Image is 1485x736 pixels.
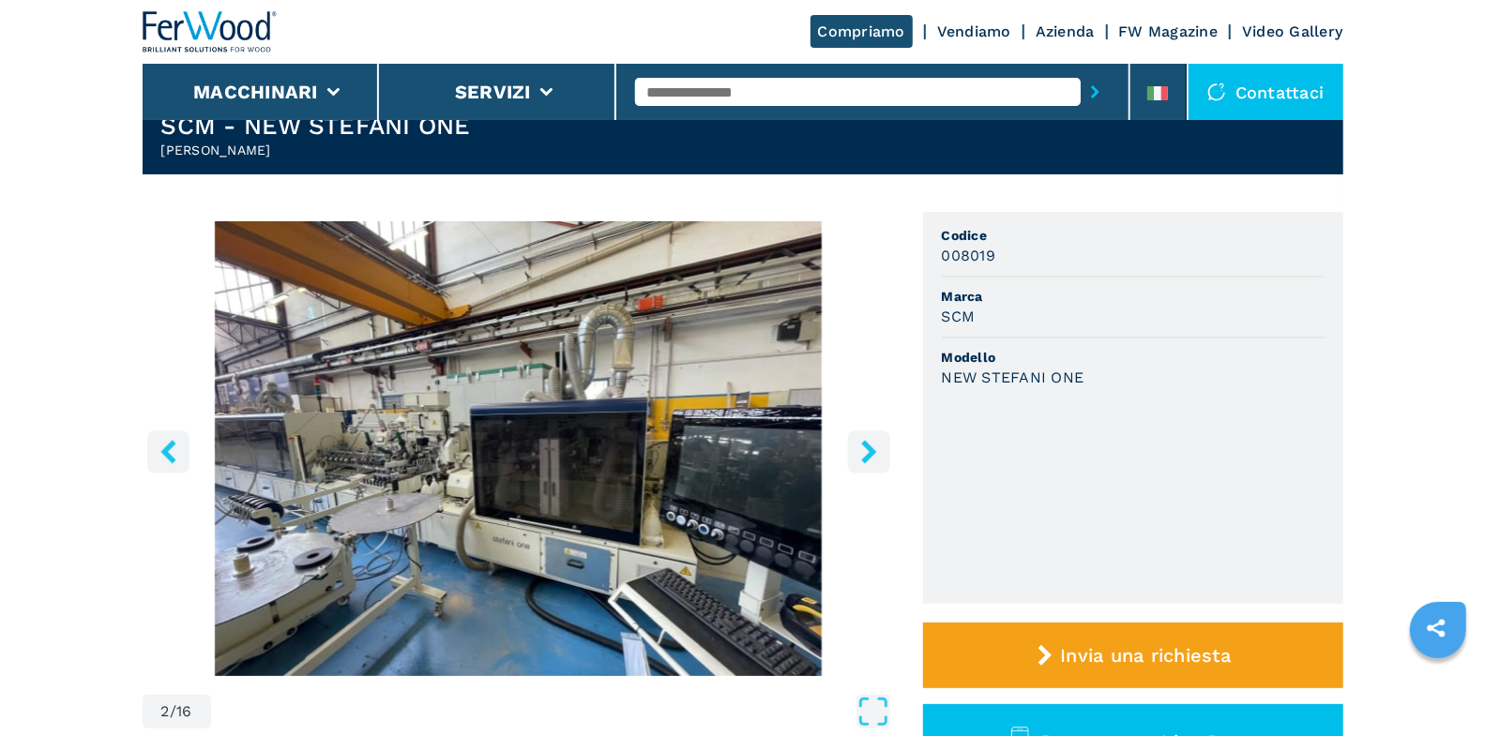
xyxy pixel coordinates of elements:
img: Contattaci [1207,83,1226,101]
h3: 008019 [942,245,996,266]
h3: SCM [942,306,976,327]
button: submit-button [1081,70,1110,113]
span: Marca [942,287,1325,306]
a: Azienda [1036,23,1095,40]
span: Codice [942,226,1325,245]
button: left-button [147,430,189,473]
a: Video Gallery [1242,23,1342,40]
span: / [170,704,176,719]
a: sharethis [1413,605,1460,652]
a: Vendiamo [937,23,1011,40]
span: Invia una richiesta [1060,644,1231,667]
h1: SCM - NEW STEFANI ONE [161,111,471,141]
span: 2 [161,704,170,719]
iframe: Chat [1405,652,1471,722]
h2: [PERSON_NAME] [161,141,471,159]
button: Macchinari [193,81,318,103]
button: Servizi [455,81,531,103]
img: Ferwood [143,11,278,53]
span: Modello [942,348,1325,367]
img: Bordatrice Singola SCM NEW STEFANI ONE [143,221,895,676]
button: right-button [848,430,890,473]
h3: NEW STEFANI ONE [942,367,1084,388]
a: FW Magazine [1119,23,1219,40]
span: 16 [176,704,192,719]
a: Compriamo [811,15,913,48]
div: Contattaci [1189,64,1343,120]
button: Invia una richiesta [923,623,1343,688]
div: Go to Slide 2 [143,221,895,676]
button: Open Fullscreen [216,695,890,728]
